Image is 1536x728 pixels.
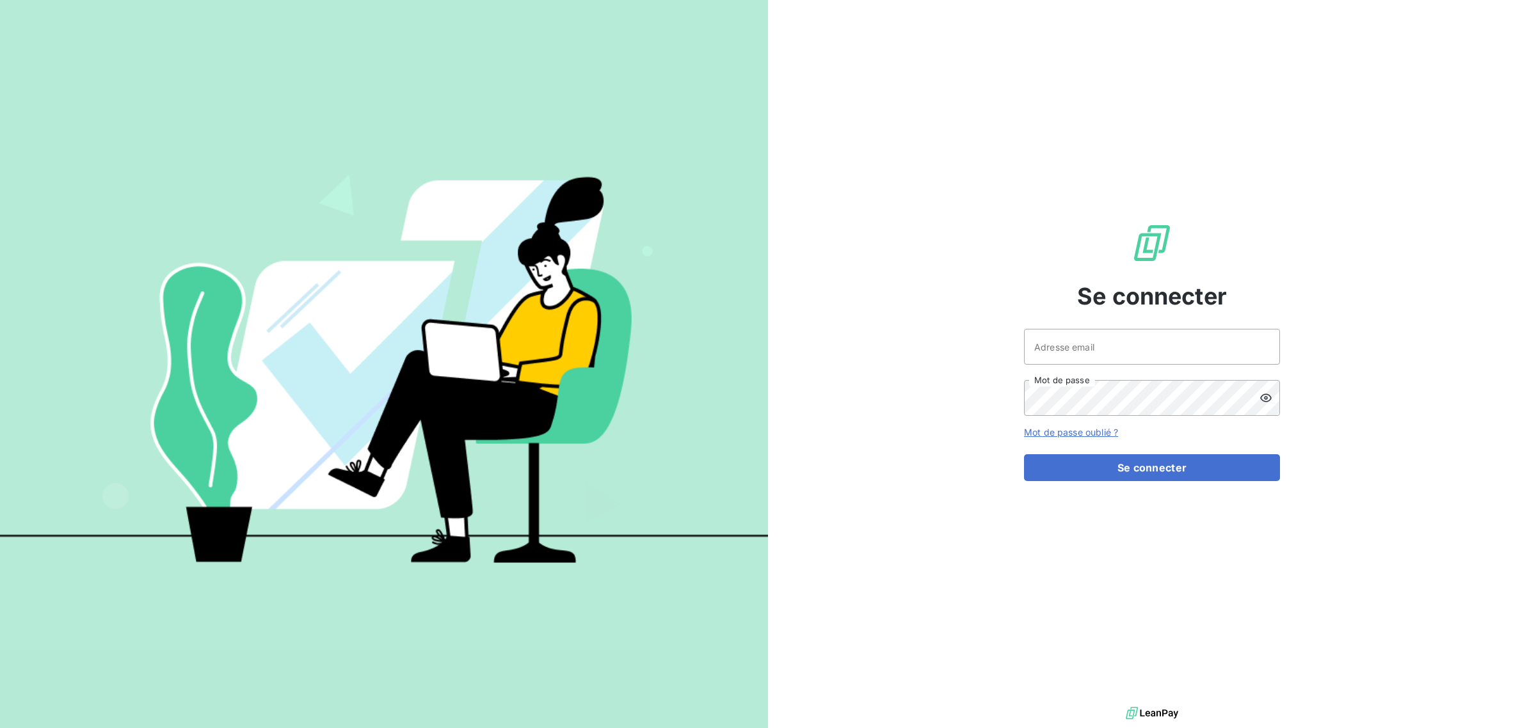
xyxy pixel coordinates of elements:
[1024,427,1118,438] a: Mot de passe oublié ?
[1132,223,1172,264] img: Logo LeanPay
[1024,329,1280,365] input: placeholder
[1126,704,1178,723] img: logo
[1077,279,1227,313] span: Se connecter
[1024,454,1280,481] button: Se connecter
